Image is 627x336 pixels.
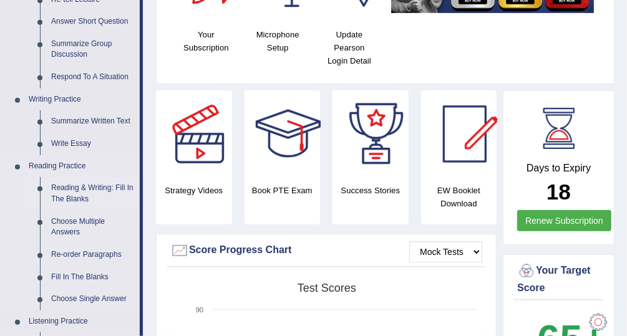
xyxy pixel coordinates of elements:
a: Reading & Writing: Fill In The Blanks [46,177,140,210]
b: 18 [547,180,571,204]
tspan: Test scores [298,282,356,294]
a: Answer Short Question [46,11,140,33]
a: Writing Practice [23,89,140,111]
h4: Success Stories [333,184,409,197]
a: Choose Single Answer [46,288,140,310]
a: Renew Subscription [517,210,611,231]
a: Fill In The Blanks [46,266,140,289]
a: Write Essay [46,133,140,155]
h4: EW Booklet Download [421,184,497,210]
a: Summarize Group Discussion [46,33,140,66]
a: Re-order Paragraphs [46,244,140,266]
h4: Strategy Videos [156,184,232,197]
a: Listening Practice [23,310,140,333]
h4: Microphone Setup [248,28,308,54]
h4: Book PTE Exam [245,184,321,197]
a: Choose Multiple Answers [46,211,140,244]
h4: Your Subscription [177,28,236,54]
a: Summarize Written Text [46,110,140,133]
h4: Update Pearson Login Detail [320,28,379,67]
div: Score Progress Chart [170,241,482,260]
h4: Days to Expiry [517,163,600,174]
a: Reading Practice [23,155,140,178]
text: 90 [196,306,203,314]
a: Respond To A Situation [46,66,140,89]
div: Your Target Score [517,262,600,295]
